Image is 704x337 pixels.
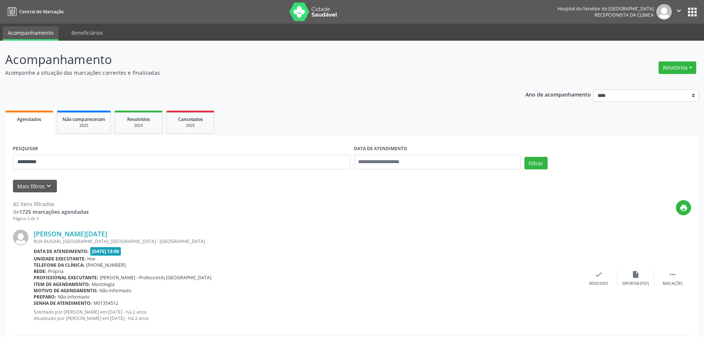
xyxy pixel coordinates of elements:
[680,204,688,212] i: print
[5,6,64,18] a: Central de Marcação
[58,294,89,300] span: Não informado
[656,4,672,20] img: img
[62,116,105,122] span: Não compareceram
[99,287,131,294] span: Não informado
[5,69,491,77] p: Acompanhe a situação das marcações correntes e finalizadas
[86,262,126,268] span: [PHONE_NUMBER]
[34,256,86,262] b: Unidade executante:
[92,281,115,287] span: Mastologia
[632,270,640,279] i: insert_drive_file
[526,90,591,99] p: Ano de acompanhamento
[13,216,89,222] div: Página 3 de 3
[172,123,209,128] div: 2025
[17,116,41,122] span: Agendados
[558,6,654,12] div: Hospital do Servidor do [GEOGRAPHIC_DATA]
[672,4,686,20] button: 
[354,143,407,155] label: DATA DE ATENDIMENTO
[100,274,211,281] span: [PERSON_NAME] - Professor(A) [GEOGRAPHIC_DATA]
[127,116,150,122] span: Resolvidos
[34,294,56,300] b: Preparo:
[34,230,107,238] a: [PERSON_NAME][DATE]
[13,208,89,216] div: de
[90,247,121,256] span: [DATE] 13:00
[675,7,683,15] i: 
[120,123,157,128] div: 2025
[13,180,57,193] button: Mais filtroskeyboard_arrow_down
[19,9,64,15] span: Central de Marcação
[3,26,58,41] a: Acompanhamento
[66,26,108,39] a: Beneficiários
[13,143,38,155] label: PESQUISAR
[34,248,89,255] b: Data de atendimento:
[19,208,89,215] strong: 1725 marcações agendadas
[34,300,92,306] b: Senha de atendimento:
[48,268,64,274] span: Própria
[34,268,47,274] b: Rede:
[589,281,608,286] div: Resolvido
[595,12,654,18] span: Recepcionista da clínica
[93,300,118,306] span: M01354512
[595,270,603,279] i: check
[45,182,53,190] i: keyboard_arrow_down
[87,256,95,262] span: Hse
[178,116,203,122] span: Cancelados
[13,230,28,245] img: img
[669,270,677,279] i: 
[34,262,85,268] b: Telefone da clínica:
[34,287,98,294] b: Motivo de agendamento:
[676,200,691,215] button: print
[663,281,683,286] div: Mais ações
[34,238,580,245] div: RUA BUGARI, [GEOGRAPHIC_DATA], [GEOGRAPHIC_DATA] - [GEOGRAPHIC_DATA]
[5,50,491,69] p: Acompanhamento
[62,123,105,128] div: 2025
[13,200,89,208] div: 42 itens filtrados
[659,61,696,74] button: Relatórios
[622,281,649,286] div: Exportar (PDF)
[34,281,90,287] b: Item de agendamento:
[34,274,98,281] b: Profissional executante:
[686,6,699,18] button: apps
[524,157,548,169] button: Filtrar
[34,309,580,321] p: Solicitado por [PERSON_NAME] em [DATE] - há 2 anos Atualizado por [PERSON_NAME] em [DATE] - há 2 ...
